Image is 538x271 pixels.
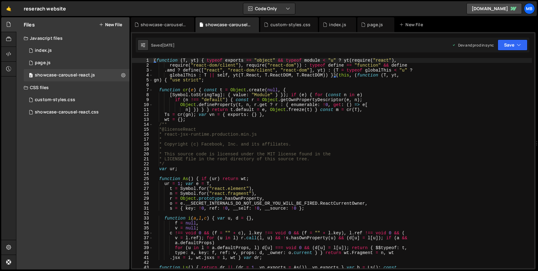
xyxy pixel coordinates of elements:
div: 24 [132,171,153,176]
div: 40 [132,250,153,255]
div: 23 [132,166,153,171]
div: 32 [132,211,153,216]
div: 31 [132,206,153,211]
div: 22 [132,162,153,166]
button: Code Only [243,3,295,14]
div: index.js [35,48,52,53]
span: 0 [29,73,33,78]
div: 14 [132,122,153,127]
div: 25 [132,176,153,181]
div: 12 [132,112,153,117]
div: 9 [132,97,153,102]
div: Javascript files [16,32,129,44]
div: 21 [132,157,153,162]
div: 19 [132,147,153,152]
div: page.js [367,22,383,28]
div: showcase-carousel-react.js [205,22,252,28]
div: 26 [132,181,153,186]
div: reserach website [24,5,66,12]
div: 39 [132,245,153,250]
div: 36 [132,231,153,236]
div: 30 [132,201,153,206]
div: 10476/45223.js [24,69,129,81]
div: New File [399,22,425,28]
div: index.js [329,22,346,28]
div: 43 [132,265,153,270]
a: MB [524,3,535,14]
div: 2 [132,63,153,68]
div: Dev and prod in sync [452,43,494,48]
div: custom-styles.css [35,97,75,103]
a: 🤙 [1,1,16,16]
div: 16 [132,132,153,137]
div: 10 [132,102,153,107]
div: 42 [132,260,153,265]
h2: Files [24,21,35,28]
div: 34 [132,221,153,226]
div: 13 [132,117,153,122]
button: New File [99,22,122,27]
a: [DOMAIN_NAME] [466,3,522,14]
div: 33 [132,216,153,221]
div: 6 [132,83,153,88]
div: 10476/45224.css [24,106,129,118]
div: CSS files [16,81,129,94]
div: page.js [35,60,51,66]
div: 28 [132,191,153,196]
div: 41 [132,255,153,260]
div: 35 [132,226,153,231]
div: 11 [132,107,153,112]
div: 15 [132,127,153,132]
div: showcase-carousel-react.css [35,109,99,115]
div: 3 [132,68,153,73]
div: 8 [132,92,153,97]
div: 38 [132,240,153,245]
div: showcase-carousel-react.css [141,22,187,28]
div: 10476/23765.js [24,44,129,57]
button: Save [498,39,528,51]
div: Saved [151,43,175,48]
div: 29 [132,196,153,201]
div: 10476/38631.css [24,94,129,106]
div: custom-styles.css [270,22,311,28]
div: 27 [132,186,153,191]
div: 7 [132,88,153,92]
div: 1 [132,58,153,63]
div: showcase-carousel-react.js [35,72,95,78]
div: 18 [132,142,153,147]
div: [DATE] [162,43,175,48]
div: 17 [132,137,153,142]
div: 5 [132,78,153,83]
div: 10476/23772.js [24,57,129,69]
div: 20 [132,152,153,157]
div: 37 [132,236,153,240]
div: 4 [132,73,153,78]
